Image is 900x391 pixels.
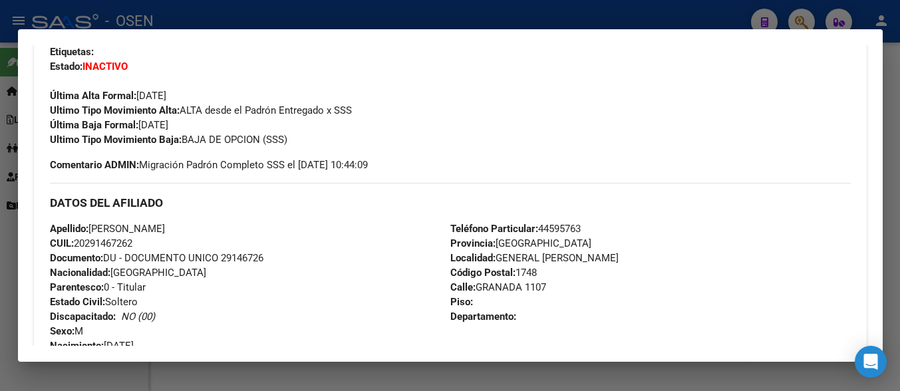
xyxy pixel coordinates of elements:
strong: Provincia: [450,237,496,249]
strong: Sexo: [50,325,75,337]
strong: Comentario ADMIN: [50,159,139,171]
i: NO (00) [121,311,155,323]
strong: Parentesco: [50,281,104,293]
span: 44595763 [450,223,581,235]
strong: Estado Civil: [50,296,105,308]
span: [DATE] [50,90,166,102]
strong: Discapacitado: [50,311,116,323]
strong: Estado: [50,61,82,72]
strong: Departamento: [450,311,516,323]
strong: Localidad: [450,252,496,264]
strong: Última Baja Formal: [50,119,138,131]
strong: Etiquetas: [50,46,94,58]
strong: Calle: [450,281,476,293]
span: DU - DOCUMENTO UNICO 29146726 [50,252,263,264]
span: M [50,325,83,337]
strong: Ultimo Tipo Movimiento Baja: [50,134,182,146]
span: GRANADA 1107 [450,281,546,293]
strong: Última Alta Formal: [50,90,136,102]
span: ALTA desde el Padrón Entregado x SSS [50,104,352,116]
strong: Teléfono Particular: [450,223,538,235]
span: [DATE] [50,119,168,131]
div: Open Intercom Messenger [855,346,887,378]
span: Soltero [50,296,138,308]
span: [PERSON_NAME] [50,223,165,235]
strong: Nacimiento: [50,340,104,352]
span: 1748 [450,267,537,279]
span: GENERAL [PERSON_NAME] [450,252,619,264]
strong: Ultimo Tipo Movimiento Alta: [50,104,180,116]
span: Migración Padrón Completo SSS el [DATE] 10:44:09 [50,158,368,172]
strong: Apellido: [50,223,88,235]
h3: DATOS DEL AFILIADO [50,195,851,210]
span: 0 - Titular [50,281,146,293]
span: [GEOGRAPHIC_DATA] [50,267,206,279]
span: BAJA DE OPCION (SSS) [50,134,287,146]
strong: Piso: [450,296,473,308]
strong: INACTIVO [82,61,128,72]
strong: Documento: [50,252,103,264]
span: [GEOGRAPHIC_DATA] [450,237,591,249]
strong: CUIL: [50,237,74,249]
span: [DATE] [50,340,134,352]
strong: Código Postal: [450,267,516,279]
span: 20291467262 [50,237,132,249]
strong: Nacionalidad: [50,267,110,279]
